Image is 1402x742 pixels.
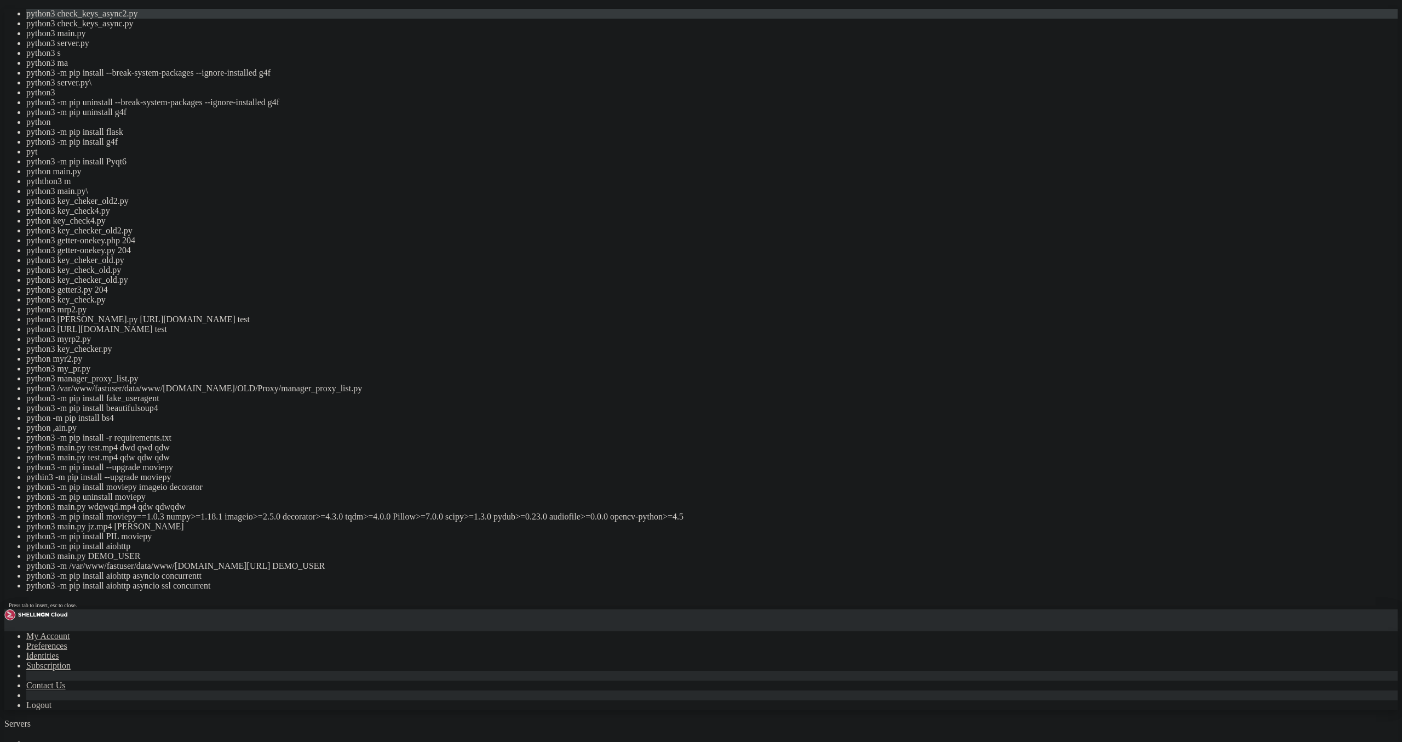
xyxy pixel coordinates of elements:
[4,241,1259,250] x-row: root@web8:~#
[4,141,39,150] span: APACHE2:
[4,4,1259,14] x-row: ###########################################################################
[26,58,1398,68] li: python3 ma
[26,236,1398,246] li: python3 getter-onekey.php 204
[4,214,1259,223] x-row: root@web8:~# pgrep
[26,443,1398,453] li: python3 main.py test.mp4 dwd qwd qdw
[26,255,1398,265] li: python3 key_cheker_old.py
[26,216,1398,226] li: python key_check4.py
[26,78,1398,88] li: python3 server.py\
[26,551,1398,561] li: python3 main.py DEMO_USER
[4,287,1259,296] x-row: root@web8:/var/www/fastuser/data/www/[DOMAIN_NAME][URL] pyt
[26,393,1398,403] li: python3 -m pip install fake_useragent
[26,344,1398,354] li: python3 key_checker.py
[4,132,1259,141] x-row: /etc/nginx/fastpanel2-available
[26,681,66,690] a: Contact Us
[26,305,1398,315] li: python3 mrp2.py
[26,265,1398,275] li: python3 key_check_old.py
[118,32,158,41] span: FASTPANEL
[26,275,1398,285] li: python3 key_checker_old.py
[4,159,215,168] span: Please do not edit configuration files manually.
[4,105,1259,114] x-row: ===========================================================================
[26,700,51,710] a: Logout
[26,315,1398,324] li: python3 [PERSON_NAME].py [URL][DOMAIN_NAME] test
[26,48,1398,58] li: python3 s
[4,260,1259,269] x-row: root@web8:~#
[26,661,71,670] a: Subscription
[26,433,1398,443] li: python3 -m pip install -r requirements.txt
[26,9,1398,19] li: python3 check_keys_async2.py
[26,561,1398,571] li: python3 -m /var/www/fastuser/data/www/[DOMAIN_NAME][URL] DEMO_USER
[79,50,158,59] span: Ubuntu 24.04.3 LTS
[4,32,1259,41] x-row: This server is captured by control panel.
[26,384,1398,393] li: python3 /var/www/fastuser/data/www/[DOMAIN_NAME]/OLD/Proxy/manager_proxy_list.py
[26,186,1398,196] li: python3 main.py\
[26,98,1398,107] li: python3 -m pip uninstall --break-system-packages --ignore-installed g4f
[4,719,31,728] span: Servers
[26,157,1398,167] li: python3 -m pip install Pyqt6
[4,50,1259,59] x-row: Operating System:
[26,107,1398,117] li: python3 -m pip uninstall g4f
[26,176,1398,186] li: pyththon3 m
[26,581,1398,591] li: python3 -m pip install aiohttp asyncio ssl concurrent
[4,196,1259,205] x-row: 17:06:42 up 1 day, 19:30, 4 users, load average: 1.18, 1.18, 0.96
[26,651,59,660] a: Identities
[26,285,1398,295] li: python3 getter3.py 204
[26,324,1398,334] li: python3 [URL][DOMAIN_NAME] test
[26,463,1398,472] li: python3 -m pip install --upgrade moviepy
[26,364,1398,374] li: python3 my_pr.py
[26,403,1398,413] li: python3 -m pip install beautifulsoup4
[26,127,1398,137] li: python3 -m pip install flask
[26,512,1398,522] li: python3 -m pip install moviepy==1.0.3 numpy>=1.18.1 imageio>=2.5.0 decorator>=4.3.0 tqdm>=4.0.0 P...
[4,232,1259,242] x-row: Try `pgrep --help' for more information.
[26,532,1398,541] li: python3 -m pip install PIL moviepy
[26,295,1398,305] li: python3 key_check.py
[26,226,1398,236] li: python3 key_checker_old2.py
[4,59,1259,69] x-row: ===========================================================================
[26,334,1398,344] li: python3 myrp2.py
[4,269,96,277] span: св: command not found
[4,87,66,95] span: [TECHNICAL_ID]
[26,453,1398,463] li: python3 main.py test.mp4 qdw qdw qdw
[4,178,1259,187] x-row: ===========================================================================
[57,260,66,269] span: св
[4,168,171,177] span: You may do that in your control panel.
[26,68,1398,78] li: python3 -m pip install --break-system-packages --ignore-installed g4f
[26,413,1398,423] li: python -m pip install bs4
[26,19,1398,28] li: python3 check_keys_async.py
[26,571,1398,581] li: python3 -m pip install aiohttp asyncio concurrentt
[26,423,1398,433] li: python ,ain.py
[26,38,1398,48] li: python3 server.py
[26,206,1398,216] li: python3 key_check4.py
[4,141,1259,150] x-row: /etc/apache2/fastpanel2-available
[4,223,1259,232] x-row: pgrep: no matching criteria specified
[26,196,1398,206] li: python3 key_cheker_old2.py
[26,137,1398,147] li: python3 -m pip install g4f
[57,241,66,250] span: св
[26,374,1398,384] li: python3 manager_proxy_list.py
[26,472,1398,482] li: pythin3 -m pip install --upgrade moviepy
[26,541,1398,551] li: python3 -m pip install aiohttp
[26,28,1398,38] li: python3 main.py
[4,14,1259,23] x-row: Welcome!
[26,482,1398,492] li: python3 -m pip install moviepy imageio decorator
[26,354,1398,364] li: python myr2.py
[26,88,1398,98] li: python3
[323,287,327,296] div: (69, 31)
[4,719,74,728] a: Servers
[26,631,70,641] a: My Account
[26,147,1398,157] li: pyt
[9,602,77,608] span: Press tab to insert, esc to close.
[26,117,1398,127] li: python
[4,205,1259,214] x-row: ###########################################################################
[26,502,1398,512] li: python3 main.py wdqwqd.mp4 qdw qdwqdw
[26,246,1398,255] li: python3 getter-onekey.py 204
[4,132,31,141] span: NGINX:
[26,167,1398,176] li: python main.py
[4,114,1259,123] x-row: By default configuration files can be found in the following directories:
[4,278,1259,287] x-row: root@web8:~# cd /var/www/fastuser/data/www/[DOMAIN_NAME][URL]
[4,68,1259,77] x-row: IPv4:
[4,250,96,259] span: св: command not found
[26,492,1398,502] li: python3 -m pip uninstall moviepy
[26,522,1398,532] li: python3 main.py jz.mp4 [PERSON_NAME]
[4,609,67,620] img: Shellngn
